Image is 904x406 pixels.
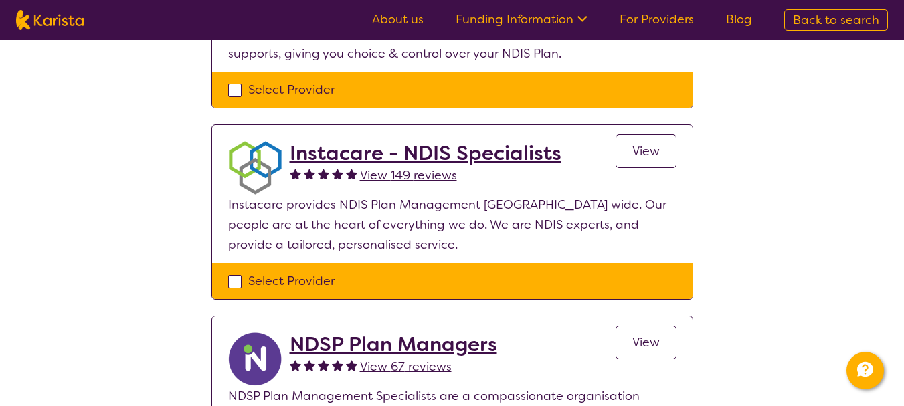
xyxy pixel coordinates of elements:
[290,141,561,165] a: Instacare - NDIS Specialists
[360,167,457,183] span: View 149 reviews
[616,326,676,359] a: View
[360,165,457,185] a: View 149 reviews
[290,168,301,179] img: fullstar
[16,10,84,30] img: Karista logo
[346,359,357,371] img: fullstar
[784,9,888,31] a: Back to search
[632,334,660,350] span: View
[290,332,497,357] a: NDSP Plan Managers
[846,352,884,389] button: Channel Menu
[616,134,676,168] a: View
[456,11,587,27] a: Funding Information
[620,11,694,27] a: For Providers
[360,357,452,377] a: View 67 reviews
[360,359,452,375] span: View 67 reviews
[332,359,343,371] img: fullstar
[632,143,660,159] span: View
[318,359,329,371] img: fullstar
[726,11,752,27] a: Blog
[372,11,424,27] a: About us
[228,141,282,195] img: obkhna0zu27zdd4ubuus.png
[228,195,676,255] p: Instacare provides NDIS Plan Management [GEOGRAPHIC_DATA] wide. Our people are at the heart of ev...
[290,359,301,371] img: fullstar
[228,332,282,386] img: ryxpuxvt8mh1enfatjpo.png
[304,359,315,371] img: fullstar
[318,168,329,179] img: fullstar
[346,168,357,179] img: fullstar
[332,168,343,179] img: fullstar
[793,12,879,28] span: Back to search
[304,168,315,179] img: fullstar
